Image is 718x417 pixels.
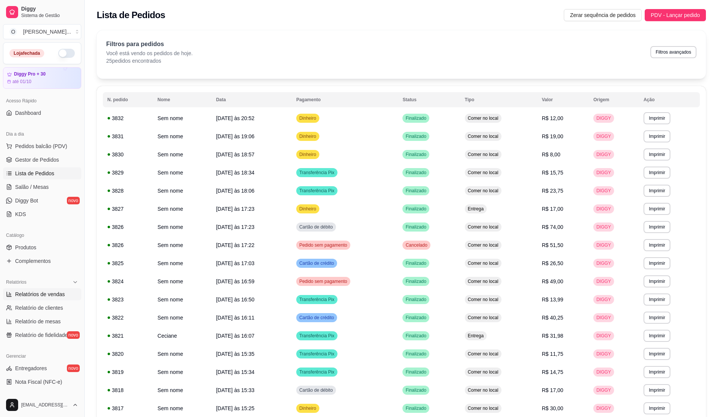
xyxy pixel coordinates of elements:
span: Zerar sequência de pedidos [570,11,636,19]
button: Imprimir [644,312,670,324]
span: R$ 17,00 [542,206,563,212]
span: R$ 14,75 [542,369,563,375]
p: 25 pedidos encontrados [106,57,193,65]
span: Lista de Pedidos [15,170,54,177]
span: Cartão de débito [298,224,334,230]
td: Sem nome [153,254,212,272]
a: Relatórios de vendas [3,288,81,300]
button: Imprimir [644,384,670,396]
span: Finalizado [404,387,428,393]
span: [DATE] às 15:34 [216,369,255,375]
th: Pagamento [292,92,398,107]
span: R$ 51,50 [542,242,563,248]
span: Comer no local [466,242,500,248]
span: [DATE] às 16:59 [216,278,255,284]
h2: Lista de Pedidos [97,9,165,21]
span: Transferência Pix [298,351,336,357]
span: DIGGY [595,351,613,357]
span: DIGGY [595,242,613,248]
div: 3818 [107,386,149,394]
div: 3820 [107,350,149,358]
span: R$ 11,75 [542,351,563,357]
a: Entregadoresnovo [3,362,81,374]
p: Filtros para pedidos [106,40,193,49]
span: R$ 23,75 [542,188,563,194]
button: Imprimir [644,239,670,251]
span: R$ 30,00 [542,405,563,411]
article: até 01/10 [12,79,31,85]
span: Transferência Pix [298,333,336,339]
span: Cartão de crédito [298,315,336,321]
button: Imprimir [644,293,670,306]
span: R$ 49,00 [542,278,563,284]
span: Transferência Pix [298,188,336,194]
button: Select a team [3,24,81,39]
button: Imprimir [644,257,670,269]
div: 3832 [107,114,149,122]
span: [DATE] às 17:22 [216,242,255,248]
span: Finalizado [404,170,428,176]
button: Imprimir [644,185,670,197]
a: Dashboard [3,107,81,119]
span: Dinheiro [298,206,318,212]
div: 3821 [107,332,149,340]
span: KDS [15,210,26,218]
span: Finalizado [404,405,428,411]
a: Nota Fiscal (NFC-e) [3,376,81,388]
th: Origem [589,92,639,107]
span: Comer no local [466,260,500,266]
td: Sem nome [153,363,212,381]
button: Imprimir [644,148,670,161]
span: DIGGY [595,405,613,411]
td: Sem nome [153,200,212,218]
span: Relatório de fidelidade [15,331,68,339]
span: Comer no local [466,369,500,375]
span: Diggy [21,6,78,12]
a: Complementos [3,255,81,267]
span: DIGGY [595,333,613,339]
button: Imprimir [644,366,670,378]
span: Gestor de Pedidos [15,156,59,164]
span: DIGGY [595,151,613,158]
a: Relatório de clientes [3,302,81,314]
div: 3825 [107,259,149,267]
a: Lista de Pedidos [3,167,81,179]
td: Sem nome [153,290,212,309]
span: DIGGY [595,315,613,321]
span: Relatórios de vendas [15,290,65,298]
span: DIGGY [595,369,613,375]
span: Finalizado [404,224,428,230]
div: 3826 [107,241,149,249]
span: Finalizado [404,206,428,212]
button: Imprimir [644,402,670,414]
span: Cancelado [404,242,429,248]
div: Dia a dia [3,128,81,140]
span: Dinheiro [298,151,318,158]
button: Imprimir [644,221,670,233]
div: 3830 [107,151,149,158]
span: DIGGY [595,133,613,139]
span: [DATE] às 17:23 [216,206,255,212]
span: [DATE] às 17:03 [216,260,255,266]
span: Finalizado [404,297,428,303]
td: Sem nome [153,381,212,399]
span: Comer no local [466,188,500,194]
span: DIGGY [595,170,613,176]
span: Finalizado [404,115,428,121]
span: Comer no local [466,405,500,411]
span: Controle de caixa [15,392,56,399]
button: Imprimir [644,330,670,342]
span: Finalizado [404,151,428,158]
div: 3817 [107,405,149,412]
span: PDV - Lançar pedido [651,11,700,19]
span: Pedidos balcão (PDV) [15,142,67,150]
span: Produtos [15,244,36,251]
span: DIGGY [595,387,613,393]
span: Pedido sem pagamento [298,242,349,248]
span: Dashboard [15,109,41,117]
span: Transferência Pix [298,369,336,375]
span: Transferência Pix [298,170,336,176]
span: Comer no local [466,387,500,393]
span: [DATE] às 20:52 [216,115,255,121]
td: Sem nome [153,272,212,290]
